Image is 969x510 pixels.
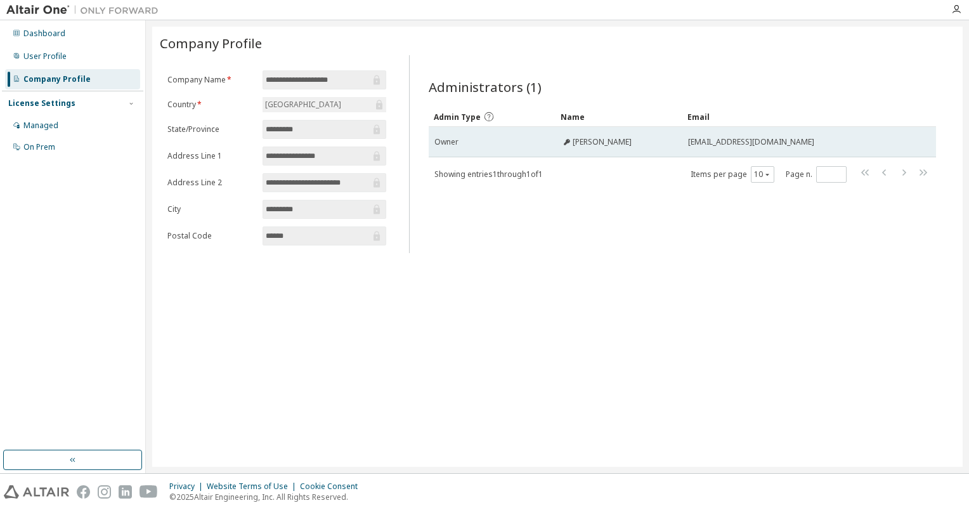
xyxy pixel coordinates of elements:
[23,142,55,152] div: On Prem
[561,107,677,127] div: Name
[4,485,69,499] img: altair_logo.svg
[207,481,300,492] div: Website Terms of Use
[169,481,207,492] div: Privacy
[167,100,255,110] label: Country
[140,485,158,499] img: youtube.svg
[429,78,542,96] span: Administrators (1)
[77,485,90,499] img: facebook.svg
[434,169,543,180] span: Showing entries 1 through 1 of 1
[687,107,901,127] div: Email
[573,137,632,147] span: [PERSON_NAME]
[167,75,255,85] label: Company Name
[434,112,481,122] span: Admin Type
[300,481,365,492] div: Cookie Consent
[786,166,847,183] span: Page n.
[263,98,343,112] div: [GEOGRAPHIC_DATA]
[754,169,771,180] button: 10
[167,151,255,161] label: Address Line 1
[169,492,365,502] p: © 2025 Altair Engineering, Inc. All Rights Reserved.
[691,166,774,183] span: Items per page
[98,485,111,499] img: instagram.svg
[167,204,255,214] label: City
[167,178,255,188] label: Address Line 2
[8,98,75,108] div: License Settings
[6,4,165,16] img: Altair One
[263,97,386,112] div: [GEOGRAPHIC_DATA]
[23,51,67,62] div: User Profile
[434,137,458,147] span: Owner
[23,74,91,84] div: Company Profile
[167,231,255,241] label: Postal Code
[160,34,262,52] span: Company Profile
[23,29,65,39] div: Dashboard
[23,121,58,131] div: Managed
[119,485,132,499] img: linkedin.svg
[167,124,255,134] label: State/Province
[688,137,814,147] span: [EMAIL_ADDRESS][DOMAIN_NAME]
